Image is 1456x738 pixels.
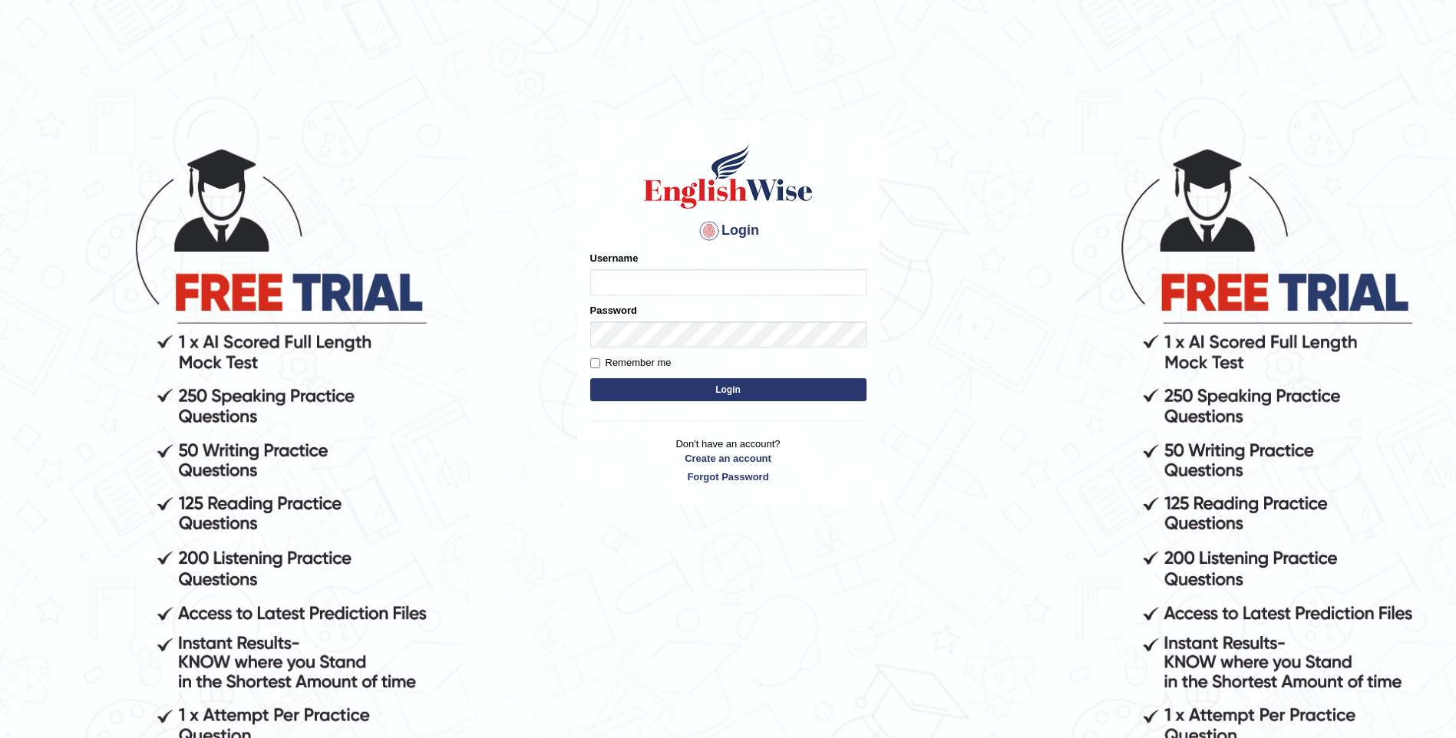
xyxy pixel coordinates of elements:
[590,219,867,243] h4: Login
[590,303,637,318] label: Password
[641,142,816,211] img: Logo of English Wise sign in for intelligent practice with AI
[590,251,639,265] label: Username
[590,469,867,484] a: Forgot Password
[590,437,867,484] p: Don't have an account?
[590,355,672,371] label: Remember me
[590,451,867,466] a: Create an account
[590,378,867,401] button: Login
[590,358,600,368] input: Remember me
